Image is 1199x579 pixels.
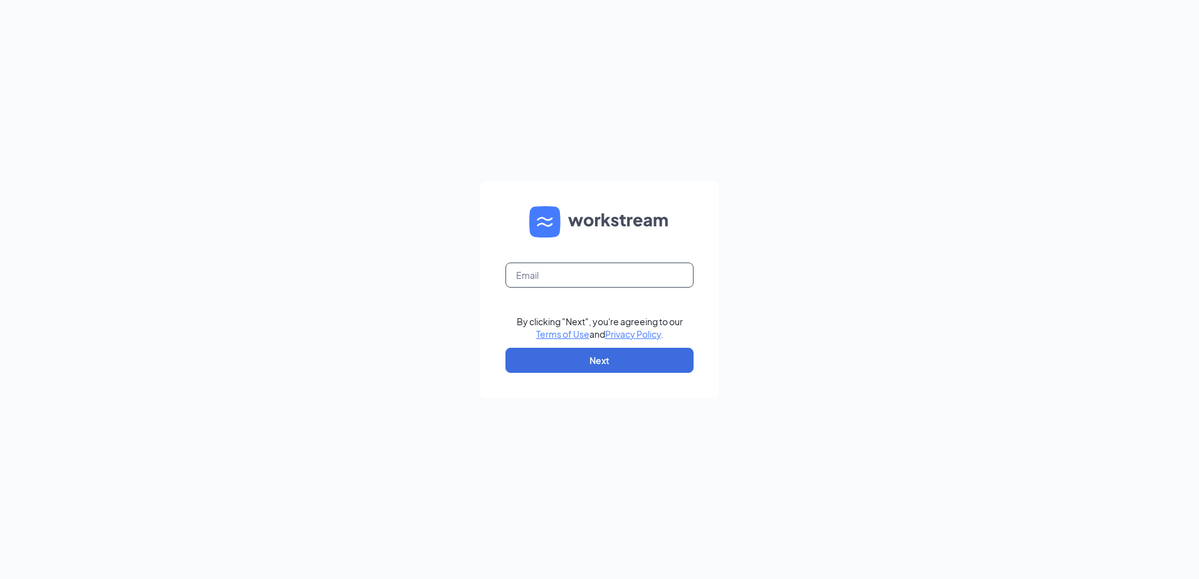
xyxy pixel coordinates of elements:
[536,328,589,340] a: Terms of Use
[505,263,694,288] input: Email
[505,348,694,373] button: Next
[605,328,661,340] a: Privacy Policy
[517,315,683,340] div: By clicking "Next", you're agreeing to our and .
[529,206,670,237] img: WS logo and Workstream text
